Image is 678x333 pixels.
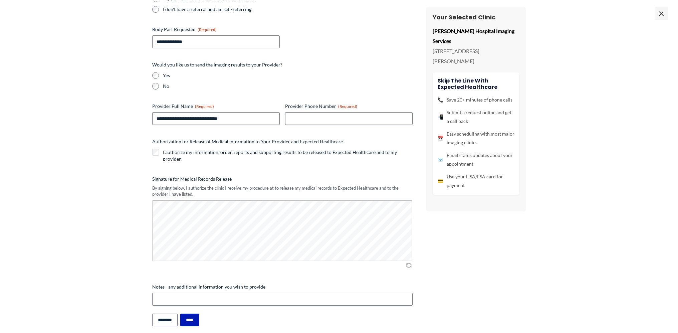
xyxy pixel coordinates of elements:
[198,27,217,32] span: (Required)
[152,61,282,68] legend: Would you like us to send the imaging results to your Provider?
[438,113,443,121] span: 📲
[438,96,514,104] li: Save 20+ minutes of phone calls
[433,26,519,46] p: [PERSON_NAME] Hospital Imaging Services
[152,103,280,110] label: Provider Full Name
[433,13,519,21] h3: Your Selected Clinic
[433,46,519,66] p: [STREET_ADDRESS][PERSON_NAME]
[405,262,413,269] img: Clear Signature
[338,104,357,109] span: (Required)
[163,6,280,13] label: I don't have a referral and am self-referring.
[195,104,214,109] span: (Required)
[438,134,443,143] span: 📅
[152,138,343,145] legend: Authorization for Release of Medical Information to Your Provider and Expected Healthcare
[438,155,443,164] span: 📧
[438,151,514,168] li: Email status updates about your appointment
[163,72,413,79] label: Yes
[438,77,514,90] h4: Skip the line with Expected Healthcare
[438,177,443,185] span: 💳
[438,108,514,126] li: Submit a request online and get a call back
[152,185,413,197] div: By signing below, I authorize the clinic I receive my procedure at to release my medical records ...
[152,284,413,290] label: Notes - any additional information you wish to provide
[438,130,514,147] li: Easy scheduling with most major imaging clinics
[285,103,413,110] label: Provider Phone Number
[163,149,413,162] label: I authorize my information, order, reports and supporting results to be released to Expected Heal...
[655,7,668,20] span: ×
[163,83,413,90] label: No
[438,172,514,190] li: Use your HSA/FSA card for payment
[152,176,413,182] label: Signature for Medical Records Release
[438,96,443,104] span: 📞
[152,26,280,33] label: Body Part Requested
